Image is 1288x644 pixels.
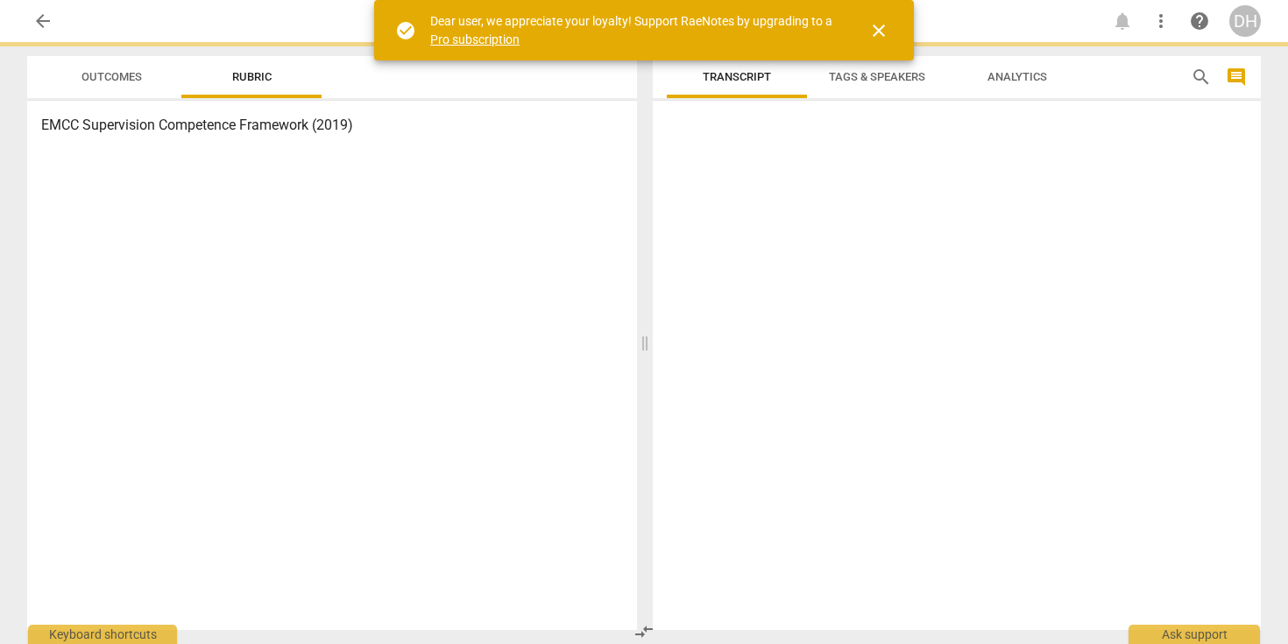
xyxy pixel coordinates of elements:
span: comment [1226,67,1247,88]
span: Outcomes [81,70,142,83]
div: Dear user, we appreciate your loyalty! Support RaeNotes by upgrading to a [430,12,837,48]
button: Search [1187,63,1215,91]
div: Ask support [1129,625,1260,644]
span: Rubric [232,70,272,83]
button: Show/Hide comments [1222,63,1250,91]
a: Help [1184,5,1215,37]
span: more_vert [1150,11,1171,32]
span: arrow_back [32,11,53,32]
span: check_circle [395,20,416,41]
div: Keyboard shortcuts [28,625,177,644]
span: Tags & Speakers [829,70,925,83]
span: compare_arrows [633,621,655,642]
button: Close [858,10,900,52]
h3: EMCC Supervision Competence Framework (2019) [41,115,623,136]
a: Pro subscription [430,32,520,46]
span: Analytics [987,70,1047,83]
span: close [868,20,889,41]
span: search [1191,67,1212,88]
span: help [1189,11,1210,32]
span: Transcript [703,70,771,83]
button: DH [1229,5,1261,37]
